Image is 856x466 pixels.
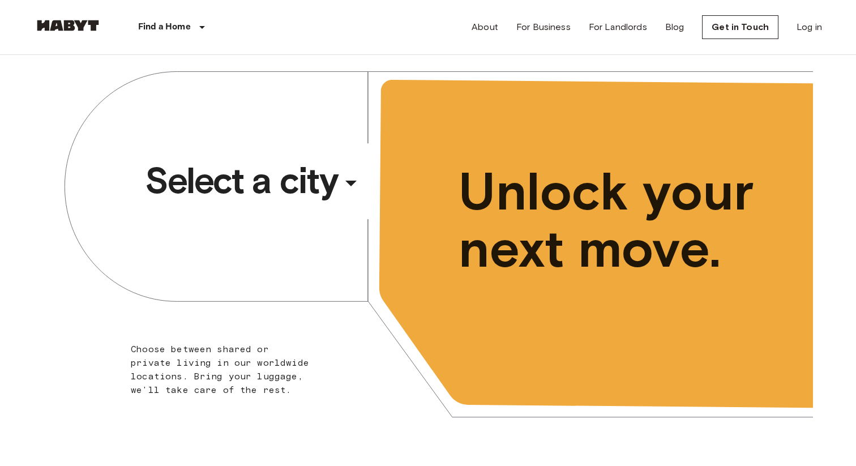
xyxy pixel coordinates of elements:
a: For Landlords [589,20,647,34]
img: Habyt [34,20,102,31]
p: Find a Home [138,20,191,34]
span: Select a city [145,158,337,203]
a: About [472,20,498,34]
button: Select a city [140,155,369,207]
a: Get in Touch [702,15,778,39]
a: Log in [797,20,822,34]
span: Choose between shared or private living in our worldwide locations. Bring your luggage, we'll tak... [131,344,309,395]
a: Blog [665,20,684,34]
a: For Business [516,20,571,34]
span: Unlock your next move. [459,163,767,277]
